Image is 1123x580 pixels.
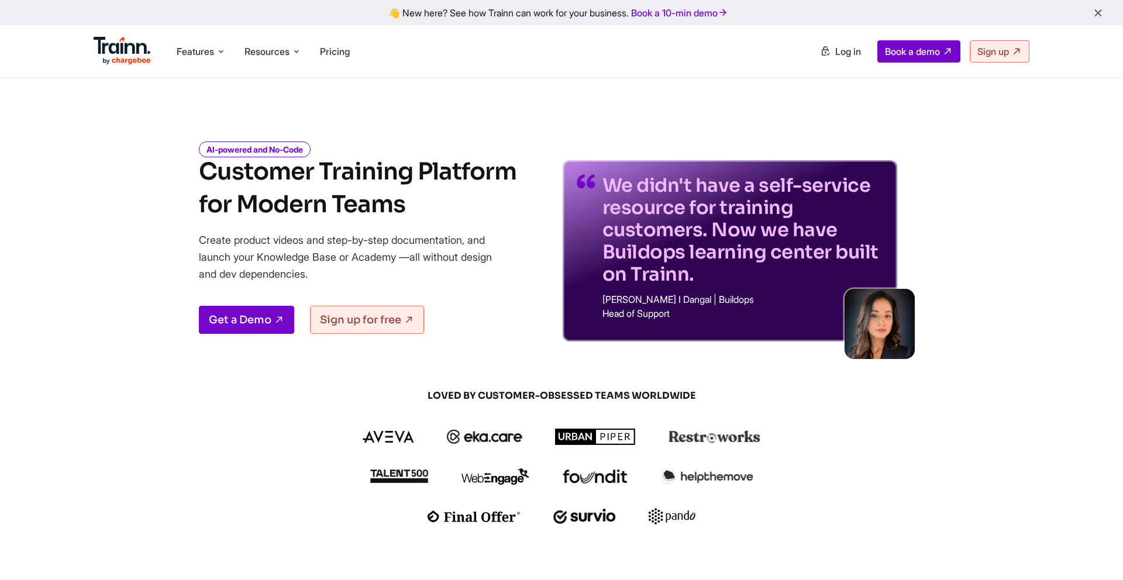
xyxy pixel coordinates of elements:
[199,156,516,221] h1: Customer Training Platform for Modern Teams
[199,141,311,157] i: AI-powered and No-Code
[94,37,151,65] img: Trainn Logo
[845,289,915,359] img: sabina-buildops.d2e8138.png
[835,46,861,57] span: Log in
[577,174,595,188] img: quotes-purple.41a7099.svg
[244,45,290,58] span: Resources
[320,46,350,57] a: Pricing
[602,309,883,318] p: Head of Support
[977,46,1009,57] span: Sign up
[669,430,760,443] img: restroworks logo
[602,174,883,285] p: We didn't have a self-service resource for training customers. Now we have Buildops learning cent...
[885,46,940,57] span: Book a demo
[877,40,960,63] a: Book a demo
[199,306,294,334] a: Get a Demo
[553,509,616,524] img: survio logo
[7,7,1116,18] div: 👋 New here? See how Trainn can work for your business.
[813,41,868,62] a: Log in
[629,5,731,21] a: Book a 10-min demo
[602,295,883,304] p: [PERSON_NAME] I Dangal | Buildops
[363,431,414,443] img: aveva logo
[660,468,753,485] img: helpthemove logo
[555,429,636,445] img: urbanpiper logo
[177,45,214,58] span: Features
[428,510,521,522] img: finaloffer logo
[310,306,424,334] a: Sign up for free
[447,430,523,444] img: ekacare logo
[199,232,509,282] p: Create product videos and step-by-step documentation, and launch your Knowledge Base or Academy —...
[370,469,428,484] img: talent500 logo
[562,469,628,484] img: foundit logo
[970,40,1029,63] a: Sign up
[281,389,842,402] span: LOVED BY CUSTOMER-OBSESSED TEAMS WORLDWIDE
[461,468,529,485] img: webengage logo
[649,508,695,524] img: pando logo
